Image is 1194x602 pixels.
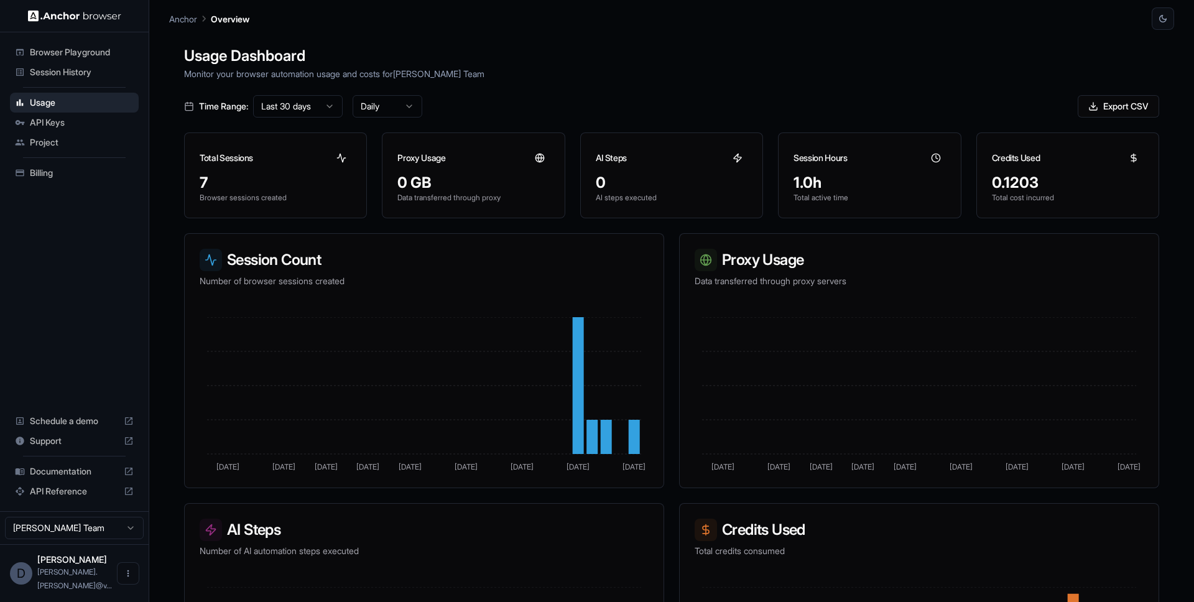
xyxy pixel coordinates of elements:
[30,116,134,129] span: API Keys
[37,554,107,565] span: Dhruv Suthar
[30,167,134,179] span: Billing
[30,415,119,427] span: Schedule a demo
[992,193,1144,203] p: Total cost incurred
[1078,95,1159,118] button: Export CSV
[199,100,248,113] span: Time Range:
[30,435,119,447] span: Support
[10,93,139,113] div: Usage
[10,132,139,152] div: Project
[397,173,549,193] div: 0 GB
[200,152,253,164] h3: Total Sessions
[200,545,649,557] p: Number of AI automation steps executed
[1006,462,1029,471] tspan: [DATE]
[184,45,1159,67] h1: Usage Dashboard
[356,462,379,471] tspan: [DATE]
[169,12,197,25] p: Anchor
[894,462,917,471] tspan: [DATE]
[596,193,747,203] p: AI steps executed
[30,46,134,58] span: Browser Playground
[10,42,139,62] div: Browser Playground
[1062,462,1085,471] tspan: [DATE]
[794,193,945,203] p: Total active time
[10,113,139,132] div: API Keys
[200,519,649,541] h3: AI Steps
[695,275,1144,287] p: Data transferred through proxy servers
[30,96,134,109] span: Usage
[596,152,627,164] h3: AI Steps
[992,173,1144,193] div: 0.1203
[711,462,734,471] tspan: [DATE]
[10,431,139,451] div: Support
[169,12,249,25] nav: breadcrumb
[184,67,1159,80] p: Monitor your browser automation usage and costs for [PERSON_NAME] Team
[200,173,351,193] div: 7
[30,136,134,149] span: Project
[397,152,445,164] h3: Proxy Usage
[397,193,549,203] p: Data transferred through proxy
[511,462,534,471] tspan: [DATE]
[992,152,1040,164] h3: Credits Used
[695,545,1144,557] p: Total credits consumed
[272,462,295,471] tspan: [DATE]
[28,10,121,22] img: Anchor Logo
[851,462,874,471] tspan: [DATE]
[695,519,1144,541] h3: Credits Used
[211,12,249,25] p: Overview
[200,275,649,287] p: Number of browser sessions created
[455,462,478,471] tspan: [DATE]
[30,485,119,498] span: API Reference
[794,173,945,193] div: 1.0h
[10,62,139,82] div: Session History
[10,411,139,431] div: Schedule a demo
[1118,462,1141,471] tspan: [DATE]
[10,562,32,585] div: D
[622,462,646,471] tspan: [DATE]
[30,66,134,78] span: Session History
[216,462,239,471] tspan: [DATE]
[695,249,1144,271] h3: Proxy Usage
[37,567,112,590] span: dhruv.suthar@velotio.com
[200,193,351,203] p: Browser sessions created
[810,462,833,471] tspan: [DATE]
[30,465,119,478] span: Documentation
[10,481,139,501] div: API Reference
[10,163,139,183] div: Billing
[596,173,747,193] div: 0
[767,462,790,471] tspan: [DATE]
[794,152,847,164] h3: Session Hours
[315,462,338,471] tspan: [DATE]
[117,562,139,585] button: Open menu
[200,249,649,271] h3: Session Count
[567,462,590,471] tspan: [DATE]
[950,462,973,471] tspan: [DATE]
[399,462,422,471] tspan: [DATE]
[10,461,139,481] div: Documentation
